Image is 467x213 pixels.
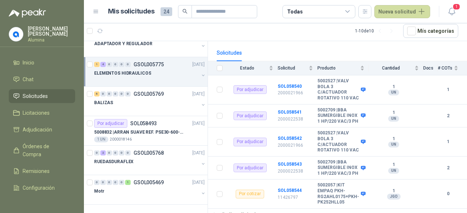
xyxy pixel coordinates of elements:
p: ADAPTADOR Y REGULADOR [94,40,152,47]
p: SOL058493 [130,121,157,126]
div: Por cotizar [236,190,264,198]
div: 0 [94,180,100,185]
div: UN [388,116,399,122]
a: 1 0 1 0 0 0 GSOL005776[DATE] ADAPTADOR Y REGULADOR [94,31,206,54]
p: GSOL005768 [134,150,164,155]
th: Docs [423,61,438,75]
div: 1 [125,180,131,185]
span: Remisiones [23,167,50,175]
b: 5002527 | VALV BOLA 3 C/ACTUADOR ROTATIVO 110 VAC [317,130,359,153]
span: Cantidad [369,66,413,71]
div: 6 [94,91,100,96]
span: Estado [227,66,267,71]
span: Inicio [23,59,34,67]
div: 0 [119,150,124,155]
p: [PERSON_NAME] [PERSON_NAME] [28,26,75,36]
p: [DATE] [192,91,205,98]
span: 24 [161,7,172,16]
div: Solicitudes [217,49,242,57]
b: 5002709 | BBA SUMERGIBLE INOX 1 HP/220 VAC/3 PH [317,107,359,125]
b: 2 [438,113,458,119]
b: 5002709 | BBA SUMERGIBLE INOX 1 HP/220 VAC/3 PH [317,159,359,177]
th: # COTs [438,61,467,75]
div: 0 [107,62,112,67]
a: 1 4 0 0 0 0 GSOL005775[DATE] ELEMENTOS HIDRAULICOS [94,60,206,83]
a: Adjudicación [9,123,75,137]
p: [DATE] [192,179,205,186]
a: SOL058543 [278,162,302,167]
div: 0 [119,91,124,96]
div: 1 - 10 de 10 [355,25,397,37]
p: 5008832 | ARRAN SUAVE REF. PSE30-600-70 20HP-30A [94,129,185,136]
b: 1 [369,110,418,116]
div: 0 [113,150,118,155]
div: 0 [113,62,118,67]
th: Producto [317,61,369,75]
span: Licitaciones [23,109,50,117]
div: 0 [125,62,131,67]
span: # COTs [438,66,452,71]
div: 0 [94,150,100,155]
b: 1 [369,136,418,142]
span: Producto [317,66,359,71]
button: Nueva solicitud [374,5,430,18]
a: Órdenes de Compra [9,139,75,161]
p: GSOL005769 [134,91,164,96]
p: Motr [94,188,104,195]
span: Solicitudes [23,92,48,100]
span: search [182,9,188,14]
div: UN [388,90,399,95]
div: 1 UN [94,137,108,142]
div: 0 [107,180,112,185]
a: SOL058540 [278,84,302,89]
span: Solicitud [278,66,307,71]
p: GSOL005469 [134,180,164,185]
th: Estado [227,61,278,75]
img: Company Logo [9,27,23,41]
b: 0 [438,190,458,197]
a: 0 0 0 0 0 1 GSOL005469[DATE] Motr [94,178,206,201]
a: Solicitudes [9,89,75,103]
div: 1 [94,62,100,67]
th: Cantidad [369,61,423,75]
div: 0 [107,91,112,96]
div: 0 [119,180,124,185]
p: [DATE] [192,150,205,157]
a: Chat [9,72,75,86]
a: SOL058544 [278,188,302,193]
b: 1 [369,84,418,90]
p: 11426797 [278,194,313,201]
div: 0 [119,62,124,67]
p: 2000022538 [278,168,313,175]
div: UN [388,168,399,174]
p: 2000022538 [278,116,313,123]
span: Órdenes de Compra [23,142,68,158]
th: Solicitud [278,61,317,75]
div: Por adjudicar [233,111,267,120]
h1: Mis solicitudes [108,6,155,17]
img: Logo peakr [9,9,46,17]
p: GSOL005775 [134,62,164,67]
p: [DATE] [192,120,205,127]
span: Configuración [23,184,55,192]
p: [DATE] [192,61,205,68]
a: Configuración [9,181,75,195]
div: 0 [100,180,106,185]
p: 2000021966 [278,90,313,96]
button: Mís categorías [403,24,458,38]
div: Por adjudicar [233,138,267,146]
p: 2000018146 [110,137,132,142]
div: 0 [125,91,131,96]
b: 1 [438,86,458,93]
div: 0 [107,150,112,155]
p: RUEDASDURAFLEX [94,158,134,165]
div: 0 [125,150,131,155]
div: Por adjudicar [233,85,267,94]
span: 1 [452,3,460,10]
a: 0 2 0 0 0 0 GSOL005768[DATE] RUEDASDURAFLEX [94,149,206,172]
div: Por adjudicar [94,119,127,128]
a: SOL058541 [278,110,302,115]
